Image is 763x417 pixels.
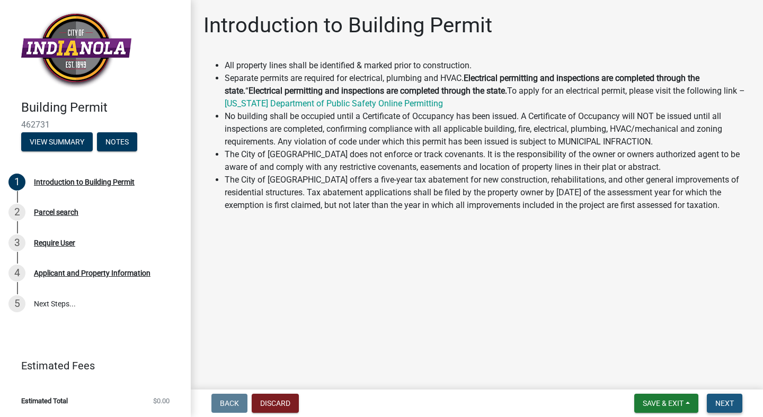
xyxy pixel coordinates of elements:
li: No building shall be occupied until a Certificate of Occupancy has been issued. A Certificate of ... [225,110,750,148]
li: The City of [GEOGRAPHIC_DATA] offers a five-year tax abatement for new construction, rehabilitati... [225,174,750,212]
button: Save & Exit [634,394,698,413]
button: View Summary [21,132,93,151]
strong: Electrical permitting and inspections are completed through the state. [249,86,507,96]
li: The City of [GEOGRAPHIC_DATA] does not enforce or track covenants. It is the responsibility of th... [225,148,750,174]
h1: Introduction to Building Permit [203,13,492,38]
button: Back [211,394,247,413]
span: 462731 [21,120,170,130]
span: Back [220,399,239,407]
span: Estimated Total [21,397,68,404]
div: 3 [8,234,25,251]
button: Next [707,394,742,413]
span: Next [715,399,734,407]
div: 2 [8,204,25,221]
div: 4 [8,265,25,282]
span: $0.00 [153,397,170,404]
span: Save & Exit [643,399,684,407]
div: 5 [8,295,25,312]
a: Estimated Fees [8,355,174,376]
button: Notes [97,132,137,151]
li: All property lines shall be identified & marked prior to construction. [225,59,750,72]
div: Require User [34,239,75,247]
div: Parcel search [34,208,78,216]
wm-modal-confirm: Notes [97,138,137,147]
div: Introduction to Building Permit [34,178,135,186]
li: Separate permits are required for electrical, plumbing and HVAC. “ To apply for an electrical per... [225,72,750,110]
wm-modal-confirm: Summary [21,138,93,147]
a: [US_STATE] Department of Public Safety Online Permitting [225,98,443,108]
h4: Building Permit [21,100,182,115]
img: City of Indianola, Iowa [21,11,131,89]
button: Discard [252,394,299,413]
div: 1 [8,174,25,191]
div: Applicant and Property Information [34,269,150,277]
